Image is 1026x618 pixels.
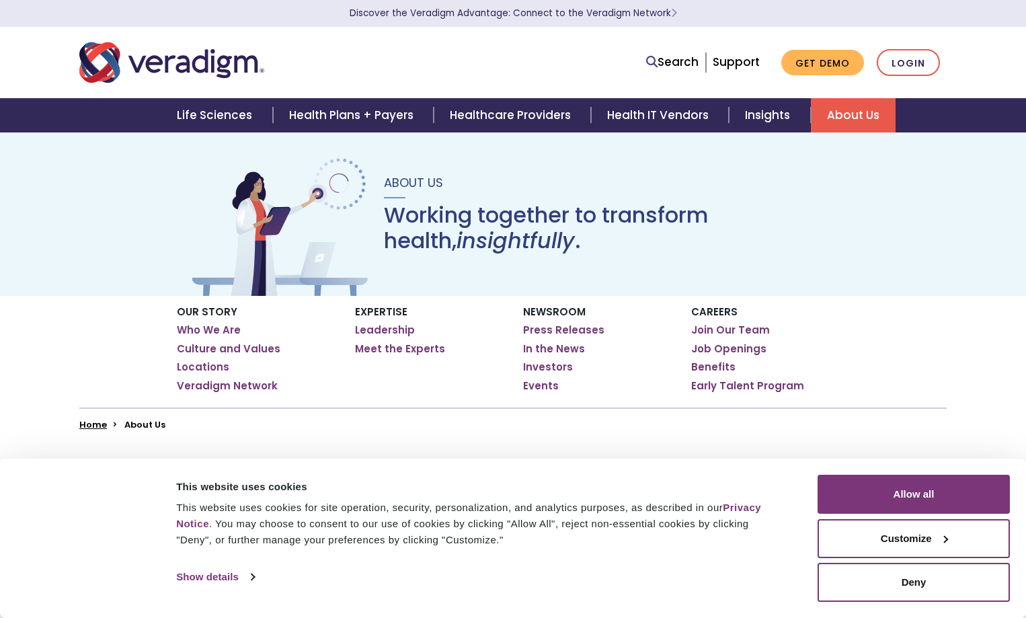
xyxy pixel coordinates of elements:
div: This website uses cookies for site operation, security, personalization, and analytics purposes, ... [176,500,787,548]
a: Show details [176,567,254,587]
a: Press Releases [523,323,604,337]
a: Job Openings [691,342,766,356]
span: About Us [384,174,443,191]
button: Deny [818,563,1010,602]
a: Early Talent Program [691,379,804,393]
a: Login [877,49,940,77]
a: Events [523,379,559,393]
a: Join Our Team [691,323,770,337]
a: Health Plans + Payers [273,98,434,132]
a: Healthcare Providers [434,98,591,132]
a: Culture and Values [177,342,280,356]
a: Leadership [355,323,415,337]
a: Get Demo [781,50,864,76]
button: Customize [818,519,1010,558]
a: Health IT Vendors [591,98,729,132]
h1: Working together to transform health, . [384,202,838,254]
a: Home [79,418,107,431]
img: Veradigm logo [79,40,264,85]
a: Support [713,54,760,70]
a: Locations [177,360,229,374]
a: Benefits [691,360,736,374]
a: Veradigm Network [177,379,278,393]
em: insightfully [457,225,575,256]
a: Insights [729,98,810,132]
a: Life Sciences [161,98,272,132]
a: Discover the Veradigm Advantage: Connect to the Veradigm NetworkLearn More [350,7,677,20]
a: Search [646,53,699,71]
span: Learn More [671,7,677,20]
a: Investors [523,360,573,374]
button: Allow all [818,475,1010,514]
a: Who We Are [177,323,241,337]
a: About Us [811,98,896,132]
a: Meet the Experts [355,342,445,356]
a: In the News [523,342,585,356]
div: This website uses cookies [176,479,787,495]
